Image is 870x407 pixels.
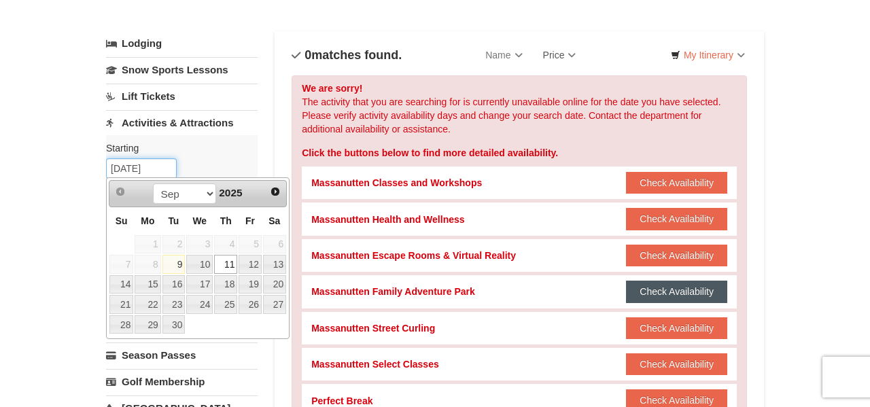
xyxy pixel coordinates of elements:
[186,235,213,254] span: 3
[214,275,237,294] a: 18
[239,295,262,314] a: 26
[141,215,154,226] span: Monday
[162,235,186,254] span: 2
[533,41,587,69] a: Price
[475,41,532,69] a: Name
[214,255,237,274] a: 11
[626,245,727,266] button: Check Availability
[135,235,160,254] span: 1
[109,275,133,294] a: 14
[626,317,727,339] button: Check Availability
[106,57,258,82] a: Snow Sports Lessons
[268,215,280,226] span: Saturday
[239,275,262,294] a: 19
[135,315,160,334] a: 29
[245,215,255,226] span: Friday
[270,186,281,197] span: Next
[304,48,311,62] span: 0
[192,215,207,226] span: Wednesday
[106,31,258,56] a: Lodging
[135,275,160,294] a: 15
[626,208,727,230] button: Check Availability
[239,235,262,254] span: 5
[292,48,402,62] h4: matches found.
[302,146,737,160] div: Click the buttons below to find more detailed availability.
[263,275,286,294] a: 20
[186,275,213,294] a: 17
[263,235,286,254] span: 6
[106,141,247,155] label: Starting
[186,295,213,314] a: 24
[135,255,160,274] span: 8
[311,213,464,226] div: Massanutten Health and Wellness
[219,187,242,198] span: 2025
[214,295,237,314] a: 25
[109,255,133,274] span: 7
[186,255,213,274] a: 10
[109,295,133,314] a: 21
[626,281,727,302] button: Check Availability
[239,255,262,274] a: 12
[135,295,160,314] a: 22
[111,182,130,201] a: Prev
[311,176,482,190] div: Massanutten Classes and Workshops
[106,110,258,135] a: Activities & Attractions
[311,285,475,298] div: Massanutten Family Adventure Park
[109,315,133,334] a: 28
[106,369,258,394] a: Golf Membership
[302,83,362,94] strong: We are sorry!
[162,295,186,314] a: 23
[106,84,258,109] a: Lift Tickets
[311,357,439,371] div: Massanutten Select Classes
[116,215,128,226] span: Sunday
[263,295,286,314] a: 27
[626,353,727,375] button: Check Availability
[115,186,126,197] span: Prev
[263,255,286,274] a: 13
[162,315,186,334] a: 30
[162,275,186,294] a: 16
[311,321,435,335] div: Massanutten Street Curling
[220,215,232,226] span: Thursday
[214,235,237,254] span: 4
[162,255,186,274] a: 9
[266,182,285,201] a: Next
[311,249,516,262] div: Massanutten Escape Rooms & Virtual Reality
[168,215,179,226] span: Tuesday
[626,172,727,194] button: Check Availability
[662,45,754,65] a: My Itinerary
[106,342,258,368] a: Season Passes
